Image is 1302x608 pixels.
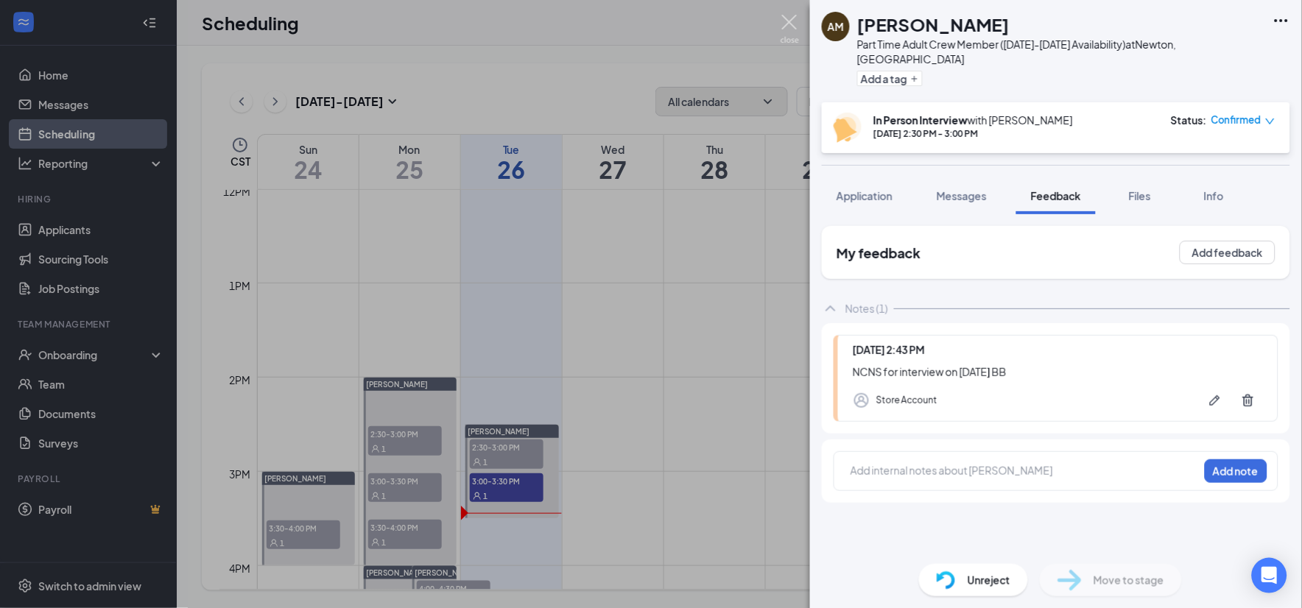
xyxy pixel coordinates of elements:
button: PlusAdd a tag [857,71,923,86]
svg: Trash [1241,393,1256,408]
button: Pen [1200,386,1230,415]
div: Store Account [876,393,937,408]
svg: Pen [1208,393,1222,408]
div: Status : [1171,113,1207,127]
h2: My feedback [837,244,921,262]
span: [DATE] 2:43 PM [853,343,925,356]
svg: Profile [853,392,870,409]
div: AM [828,19,844,34]
span: Messages [937,189,987,202]
h1: [PERSON_NAME] [857,12,1010,37]
button: Add feedback [1180,241,1275,264]
svg: Ellipses [1273,12,1290,29]
div: Open Intercom Messenger [1252,558,1287,593]
div: with [PERSON_NAME] [873,113,1073,127]
span: down [1265,116,1275,127]
span: Unreject [968,572,1010,588]
span: Feedback [1031,189,1081,202]
svg: ChevronUp [822,300,840,317]
svg: Plus [910,74,919,83]
div: NCNS for interview on [DATE] BB [853,364,1263,380]
button: Add note [1205,459,1267,483]
div: Notes (1) [845,301,888,316]
span: Move to stage [1094,572,1164,588]
span: Confirmed [1211,113,1261,127]
button: Trash [1234,386,1263,415]
span: Info [1204,189,1224,202]
div: [DATE] 2:30 PM - 3:00 PM [873,127,1073,140]
div: Part Time Adult Crew Member ([DATE]-[DATE] Availability) at Newton, [GEOGRAPHIC_DATA] [857,37,1265,66]
b: In Person Interview [873,113,968,127]
span: Files [1129,189,1151,202]
span: Application [837,189,893,202]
